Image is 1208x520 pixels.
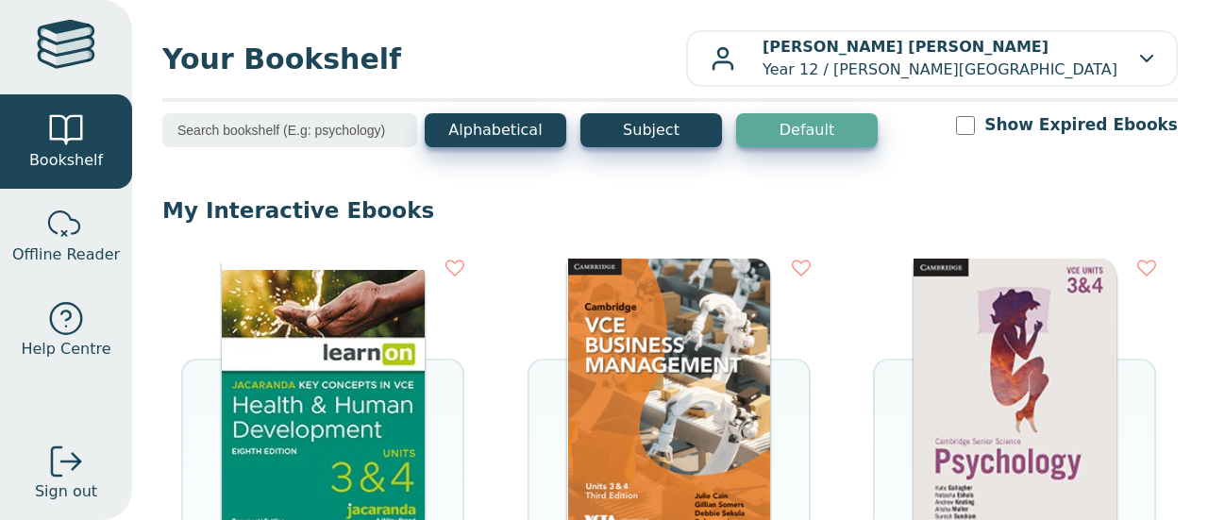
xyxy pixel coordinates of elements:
[580,113,722,147] button: Subject
[162,38,686,80] span: Your Bookshelf
[763,38,1049,56] b: [PERSON_NAME] [PERSON_NAME]
[162,113,417,147] input: Search bookshelf (E.g: psychology)
[35,480,97,503] span: Sign out
[29,149,103,172] span: Bookshelf
[21,338,110,361] span: Help Centre
[162,196,1178,225] p: My Interactive Ebooks
[984,113,1178,137] label: Show Expired Ebooks
[425,113,566,147] button: Alphabetical
[686,30,1178,87] button: [PERSON_NAME] [PERSON_NAME]Year 12 / [PERSON_NAME][GEOGRAPHIC_DATA]
[736,113,878,147] button: Default
[12,243,120,266] span: Offline Reader
[763,36,1117,81] p: Year 12 / [PERSON_NAME][GEOGRAPHIC_DATA]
